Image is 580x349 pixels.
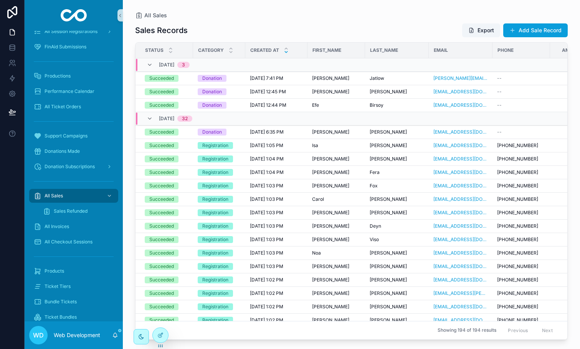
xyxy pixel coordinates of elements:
a: Registration [198,182,241,189]
span: Bundle Tickets [45,299,77,305]
a: [DATE] 1:03 PM [250,223,303,229]
a: Succeeded [145,182,188,189]
a: [PHONE_NUMBER] [497,277,545,283]
span: [PERSON_NAME] [370,277,407,283]
div: Succeeded [149,290,174,297]
span: FinAid Submissions [45,44,86,50]
span: [DATE] 12:45 PM [250,89,286,95]
span: -- [497,129,502,135]
div: Registration [202,196,228,203]
span: Birsoy [370,102,383,108]
span: [DATE] [159,62,174,68]
a: [EMAIL_ADDRESS][DOMAIN_NAME] [433,102,488,108]
a: Donations Made [29,144,118,158]
a: [PERSON_NAME] [312,129,360,135]
span: [PERSON_NAME] [312,263,349,270]
span: [PHONE_NUMBER] [497,237,538,243]
span: [PHONE_NUMBER] [497,223,538,229]
a: [PERSON_NAME] [312,169,360,175]
div: Succeeded [149,236,174,243]
span: [PERSON_NAME] [312,223,349,229]
a: All Sales [29,189,118,203]
a: Registration [198,303,241,310]
div: Registration [202,223,228,230]
a: [PERSON_NAME] [312,277,360,283]
div: Registration [202,236,228,243]
span: Efe [312,102,319,108]
a: Registration [198,223,241,230]
span: Jatlow [370,75,384,81]
a: All Checkout Sessions [29,235,118,249]
a: [EMAIL_ADDRESS][DOMAIN_NAME] [433,277,488,283]
a: [EMAIL_ADDRESS][DOMAIN_NAME] [433,142,488,149]
a: Fox [370,183,424,189]
a: [PERSON_NAME] [312,263,360,270]
a: [PHONE_NUMBER] [497,196,545,202]
div: Donation [202,88,222,95]
a: Succeeded [145,303,188,310]
a: Succeeded [145,196,188,203]
a: Noa [312,250,360,256]
a: [EMAIL_ADDRESS][DOMAIN_NAME] [433,129,488,135]
a: [EMAIL_ADDRESS][DOMAIN_NAME] [433,89,488,95]
span: [PERSON_NAME] [312,277,349,283]
div: Registration [202,142,228,149]
span: -- [497,89,502,95]
a: Succeeded [145,142,188,149]
a: Succeeded [145,236,188,243]
a: Registration [198,250,241,256]
a: All Invoices [29,220,118,233]
a: [PHONE_NUMBER] [497,317,545,323]
a: Succeeded [145,155,188,162]
a: [DATE] 1:03 PM [250,210,303,216]
a: [PERSON_NAME] [312,290,360,296]
span: [PERSON_NAME] [370,210,407,216]
a: [PHONE_NUMBER] [497,183,545,189]
a: [PERSON_NAME] [370,129,424,135]
span: [PERSON_NAME] [312,75,349,81]
a: Registration [198,155,241,162]
a: Donation [198,102,241,109]
a: [PERSON_NAME][EMAIL_ADDRESS][PERSON_NAME][DOMAIN_NAME] [433,75,488,81]
span: -- [497,102,502,108]
span: [PHONE_NUMBER] [497,196,538,202]
a: [PHONE_NUMBER] [497,263,545,270]
a: [EMAIL_ADDRESS][DOMAIN_NAME] [433,237,488,243]
a: [PHONE_NUMBER] [497,156,545,162]
div: Succeeded [149,263,174,270]
a: [DATE] 1:03 PM [250,183,303,189]
span: Fox [370,183,378,189]
div: Registration [202,263,228,270]
div: Succeeded [149,250,174,256]
span: [PERSON_NAME] [312,210,349,216]
span: -- [497,75,502,81]
a: [DATE] 1:04 PM [250,156,303,162]
a: Succeeded [145,223,188,230]
a: [EMAIL_ADDRESS][DOMAIN_NAME] [433,250,488,256]
a: Succeeded [145,169,188,176]
a: [EMAIL_ADDRESS][DOMAIN_NAME] [433,169,488,175]
a: [DATE] 12:44 PM [250,102,303,108]
a: [EMAIL_ADDRESS][DOMAIN_NAME] [433,183,488,189]
a: Support Campaigns [29,129,118,143]
a: Succeeded [145,317,188,324]
a: [PHONE_NUMBER] [497,142,545,149]
a: -- [497,89,545,95]
a: [EMAIL_ADDRESS][DOMAIN_NAME] [433,210,488,216]
div: Registration [202,250,228,256]
a: [DATE] 1:03 PM [250,196,303,202]
a: [EMAIL_ADDRESS][DOMAIN_NAME] [433,223,488,229]
a: Succeeded [145,75,188,82]
div: Registration [202,182,228,189]
a: [PERSON_NAME] [312,75,360,81]
a: Succeeded [145,276,188,283]
span: Fera [370,169,380,175]
a: [PERSON_NAME] [370,210,424,216]
a: Sales Refunded [38,204,118,218]
a: Registration [198,209,241,216]
a: [PERSON_NAME] [370,263,424,270]
span: Email [434,47,448,53]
